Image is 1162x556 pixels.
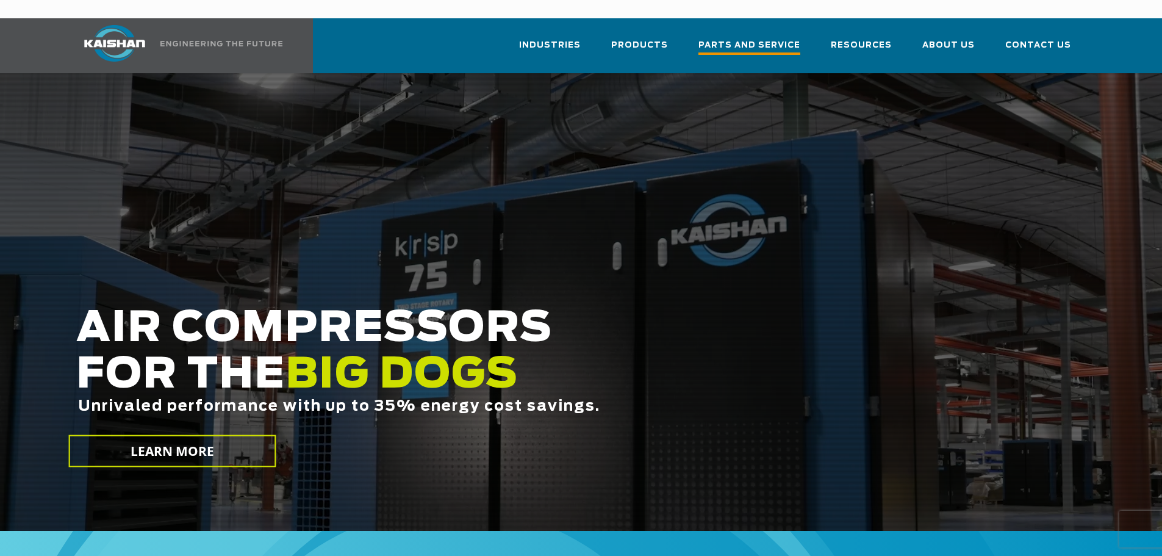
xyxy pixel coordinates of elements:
img: kaishan logo [69,25,160,62]
a: Contact Us [1005,29,1071,71]
a: Kaishan USA [69,18,285,73]
span: Unrivaled performance with up to 35% energy cost savings. [78,399,600,414]
h2: AIR COMPRESSORS FOR THE [76,306,916,453]
span: Contact Us [1005,38,1071,52]
a: Resources [831,29,892,71]
a: About Us [922,29,975,71]
a: Parts and Service [698,29,800,73]
span: About Us [922,38,975,52]
a: Products [611,29,668,71]
span: Parts and Service [698,38,800,55]
span: BIG DOGS [285,355,518,396]
span: Resources [831,38,892,52]
a: Industries [519,29,581,71]
img: Engineering the future [160,41,282,46]
span: LEARN MORE [130,442,214,460]
a: LEARN MORE [68,435,276,468]
span: Products [611,38,668,52]
span: Industries [519,38,581,52]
